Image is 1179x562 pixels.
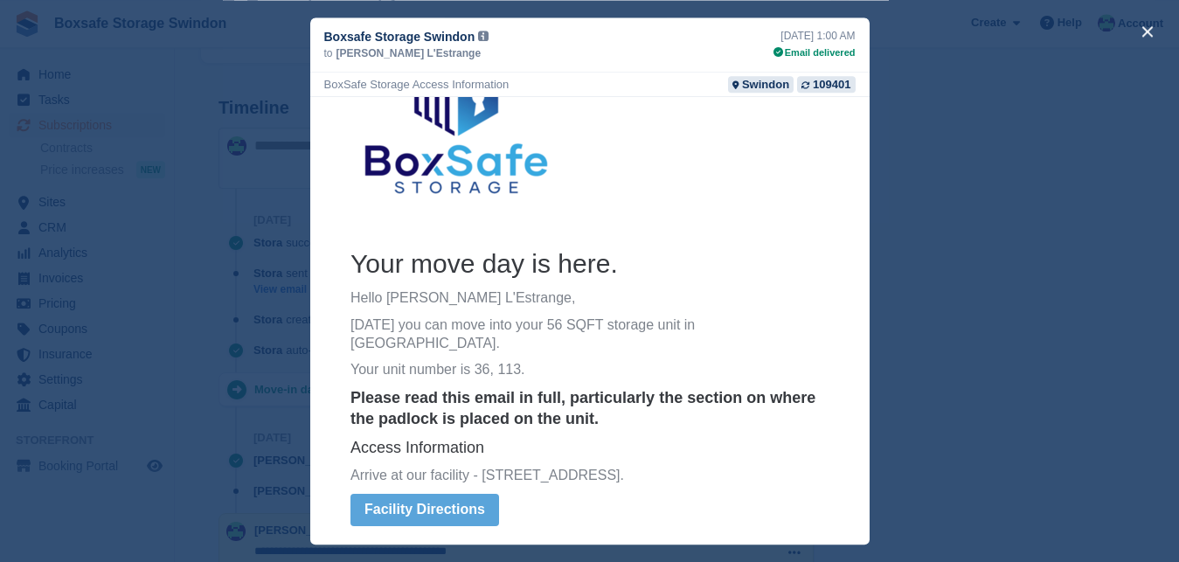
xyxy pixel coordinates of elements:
[742,76,789,93] div: Swindon
[40,479,189,511] a: Facility Directions
[1134,17,1162,45] button: close
[324,45,333,61] span: to
[40,15,250,190] img: Boxsafe Storage Swindon Logo
[773,28,856,44] div: [DATE] 1:00 AM
[40,274,519,293] p: Hello [PERSON_NAME] L'Estrange,
[40,232,519,266] h2: Your move day is here.
[478,31,489,41] img: icon-info-grey-7440780725fd019a000dd9b08b2336e03edf1995a4989e88bcd33f0948082b44.svg
[773,45,856,60] div: Email delivered
[40,423,519,443] h6: Access Information
[40,302,519,338] p: [DATE] you can move into your 56 SQFT storage unit in [GEOGRAPHIC_DATA].
[336,45,482,61] span: [PERSON_NAME] L'Estrange
[324,28,475,45] span: Boxsafe Storage Swindon
[797,76,855,93] a: 109401
[324,76,510,93] div: BoxSafe Storage Access Information
[728,76,794,93] a: Swindon
[40,452,519,470] p: Arrive at our facility - [STREET_ADDRESS].
[813,76,850,93] div: 109401
[40,374,505,412] strong: Please read this email in full, particularly the section on where the padlock is placed on the unit.
[40,346,519,364] p: Your unit number is 36, 113.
